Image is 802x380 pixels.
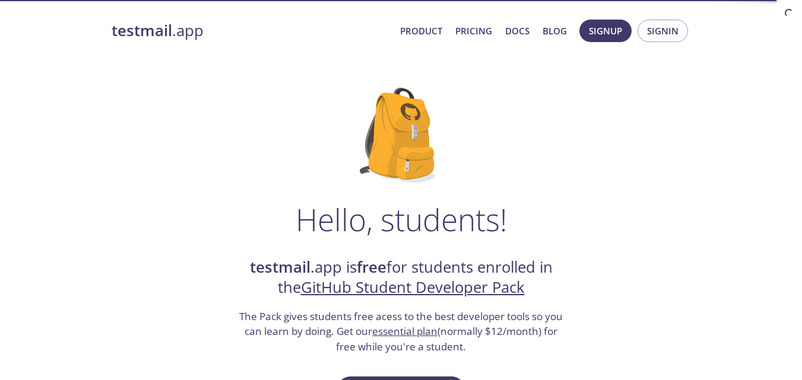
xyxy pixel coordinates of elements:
[372,324,438,338] a: essential plan
[638,20,688,42] button: Signin
[301,277,525,298] a: GitHub Student Developer Pack
[250,257,310,277] strong: testmail
[400,23,442,39] a: Product
[357,257,386,277] strong: free
[647,23,679,39] span: Signin
[455,23,492,39] a: Pricing
[238,257,565,298] h2: .app is for students enrolled in the
[543,23,567,39] a: Blog
[112,21,391,41] a: testmail.app
[296,202,507,237] h1: Hello, students!
[505,23,530,39] a: Docs
[112,20,172,41] strong: testmail
[589,23,622,39] span: Signup
[238,309,565,355] h3: The Pack gives students free acess to the best developer tools so you can learn by doing. Get our...
[360,88,442,183] img: github-student-backpack.png
[579,20,632,42] button: Signup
